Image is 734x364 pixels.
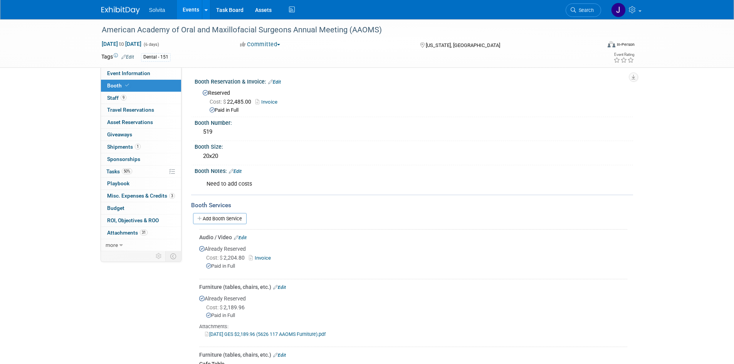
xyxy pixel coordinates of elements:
span: to [118,41,125,47]
span: 50% [122,168,132,174]
span: [DATE] [DATE] [101,40,142,47]
span: ROI, Objectives & ROO [107,217,159,223]
span: 2,204.80 [206,255,248,261]
div: Booth Size: [195,141,633,151]
div: Already Reserved [199,291,627,344]
a: Edit [268,79,281,85]
div: In-Person [616,42,635,47]
td: Personalize Event Tab Strip [152,251,166,261]
a: Search [566,3,601,17]
div: Booth Reservation & Invoice: [195,76,633,86]
a: Edit [273,285,286,290]
a: Staff9 [101,92,181,104]
span: Playbook [107,180,129,186]
span: Giveaways [107,131,132,138]
div: Event Rating [613,53,634,57]
div: Booth Number: [195,117,633,127]
a: Misc. Expenses & Credits3 [101,190,181,202]
span: more [106,242,118,248]
span: Shipments [107,144,141,150]
a: Asset Reservations [101,116,181,128]
span: Solvita [149,7,165,13]
div: 20x20 [200,150,627,162]
span: Event Information [107,70,150,76]
div: American Academy of Oral and Maxillofacial Surgeons Annual Meeting (AAOMS) [99,23,590,37]
span: Cost: $ [206,255,223,261]
span: Attachments [107,230,148,236]
a: Edit [273,352,286,358]
span: [US_STATE], [GEOGRAPHIC_DATA] [426,42,500,48]
span: Staff [107,95,126,101]
a: Edit [234,235,247,240]
div: Attachments: [199,323,627,330]
a: Invoice [255,99,281,105]
a: Tasks50% [101,166,181,178]
a: Playbook [101,178,181,190]
button: Committed [237,40,283,49]
span: 1 [135,144,141,149]
span: Sponsorships [107,156,140,162]
div: Booth Services [191,201,633,210]
span: Budget [107,205,124,211]
div: Dental - 151 [141,53,171,61]
div: Paid in Full [206,263,627,270]
span: 31 [140,230,148,235]
span: 2,189.96 [206,304,248,310]
a: Edit [121,54,134,60]
a: Add Booth Service [193,213,247,224]
span: Search [576,7,594,13]
div: Need to add costs [201,176,548,192]
span: Cost: $ [206,304,223,310]
div: Event Format [556,40,635,52]
div: Paid in Full [210,107,627,114]
div: 519 [200,126,627,138]
div: Furniture (tables, chairs, etc.) [199,283,627,291]
td: Toggle Event Tabs [165,251,181,261]
a: Attachments31 [101,227,181,239]
a: Event Information [101,67,181,79]
a: Giveaways [101,129,181,141]
div: Booth Notes: [195,165,633,175]
a: [DATE] GES $2,189.96 (5626 117 AAOMS Furniture).pdf [205,331,326,337]
div: Audio / Video [199,233,627,241]
span: Travel Reservations [107,107,154,113]
a: more [101,239,181,251]
img: Josh Richardson [611,3,626,17]
span: (6 days) [143,42,159,47]
span: 9 [121,95,126,101]
span: Cost: $ [210,99,227,105]
a: Travel Reservations [101,104,181,116]
span: 22,485.00 [210,99,254,105]
a: Budget [101,202,181,214]
span: Tasks [106,168,132,174]
td: Tags [101,53,134,62]
a: Invoice [249,255,274,261]
span: Misc. Expenses & Credits [107,193,175,199]
span: 3 [169,193,175,199]
a: Booth [101,80,181,92]
div: Reserved [200,87,627,114]
a: Sponsorships [101,153,181,165]
a: ROI, Objectives & ROO [101,215,181,226]
a: Shipments1 [101,141,181,153]
a: Edit [229,169,242,174]
div: Paid in Full [206,312,627,319]
span: Asset Reservations [107,119,153,125]
img: ExhibitDay [101,7,140,14]
span: Booth [107,82,131,89]
div: Furniture (tables, chairs, etc.) [199,351,627,359]
i: Booth reservation complete [125,83,129,87]
div: Already Reserved [199,241,627,276]
img: Format-Inperson.png [608,41,615,47]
